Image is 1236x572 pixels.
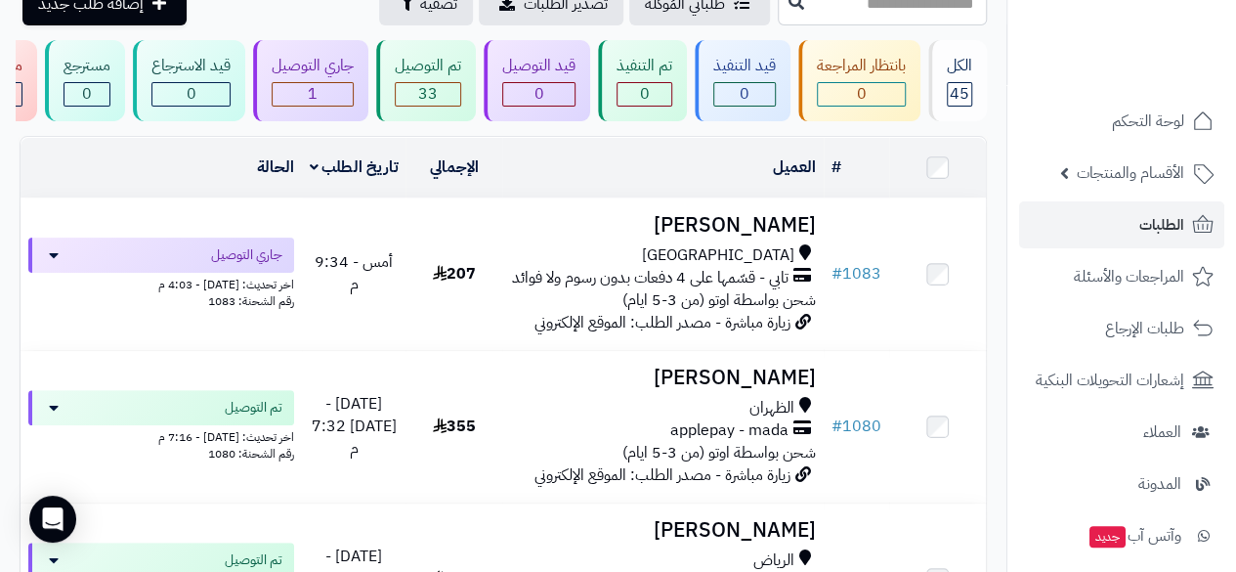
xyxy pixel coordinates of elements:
[1019,461,1224,507] a: المدونة
[1112,108,1184,135] span: لوحة التحكم
[1087,522,1181,550] span: وآتس آب
[818,83,905,106] div: 0
[249,40,372,121] a: جاري التوصيل 1
[817,55,906,77] div: بانتظار المراجعة
[773,155,816,179] a: العميل
[1019,512,1224,559] a: وآتس آبجديد
[713,55,776,77] div: قيد التنفيذ
[831,262,842,286] span: #
[1138,470,1181,498] span: المدونة
[714,83,775,106] div: 0
[433,262,476,286] span: 207
[503,83,575,106] div: 0
[640,82,650,106] span: 0
[82,82,92,106] span: 0
[857,82,867,106] span: 0
[1019,253,1224,300] a: المراجعات والأسئلة
[225,398,282,418] span: تم التوصيل
[1139,211,1184,239] span: الطلبات
[396,83,460,106] div: 33
[1074,263,1184,290] span: المراجعات والأسئلة
[29,496,76,543] div: Open Intercom Messenger
[749,397,794,419] span: الظهران
[594,40,691,121] a: تم التنفيذ 0
[622,441,816,464] span: شحن بواسطة اوتو (من 3-5 ايام)
[1019,98,1224,145] a: لوحة التحكم
[691,40,794,121] a: قيد التنفيذ 0
[512,267,788,289] span: تابي - قسّمها على 4 دفعات بدون رسوم ولا فوائد
[831,155,841,179] a: #
[1036,367,1184,394] span: إشعارات التحويلات البنكية
[433,415,476,438] span: 355
[480,40,594,121] a: قيد التوصيل 0
[312,392,397,461] span: [DATE] - [DATE] 7:32 م
[642,244,794,267] span: [GEOGRAPHIC_DATA]
[430,155,479,179] a: الإجمالي
[502,55,575,77] div: قيد التوصيل
[187,82,196,106] span: 0
[622,288,816,312] span: شحن بواسطة اوتو (من 3-5 ايام)
[617,55,672,77] div: تم التنفيذ
[670,419,788,442] span: applepay - mada
[831,415,881,438] a: #1080
[273,83,353,106] div: 1
[831,415,842,438] span: #
[257,155,294,179] a: الحالة
[510,214,816,237] h3: [PERSON_NAME]
[1105,315,1184,342] span: طلبات الإرجاع
[395,55,461,77] div: تم التوصيل
[831,262,881,286] a: #1083
[534,82,544,106] span: 0
[1143,418,1181,446] span: العملاء
[753,550,794,572] span: الرياض
[418,82,438,106] span: 33
[64,55,110,77] div: مسترجع
[534,311,790,334] span: زيارة مباشرة - مصدر الطلب: الموقع الإلكتروني
[151,55,231,77] div: قيد الاسترجاع
[208,445,294,462] span: رقم الشحنة: 1080
[64,83,109,106] div: 0
[1089,526,1126,548] span: جديد
[1019,357,1224,404] a: إشعارات التحويلات البنكية
[794,40,924,121] a: بانتظار المراجعة 0
[1019,305,1224,352] a: طلبات الإرجاع
[618,83,671,106] div: 0
[152,83,230,106] div: 0
[225,550,282,570] span: تم التوصيل
[510,367,816,389] h3: [PERSON_NAME]
[272,55,354,77] div: جاري التوصيل
[315,250,393,296] span: أمس - 9:34 م
[129,40,249,121] a: قيد الاسترجاع 0
[28,425,294,446] div: اخر تحديث: [DATE] - 7:16 م
[510,519,816,542] h3: [PERSON_NAME]
[208,292,294,310] span: رقم الشحنة: 1083
[211,245,282,265] span: جاري التوصيل
[950,82,969,106] span: 45
[308,82,318,106] span: 1
[41,40,129,121] a: مسترجع 0
[947,55,972,77] div: الكل
[1103,55,1217,96] img: logo-2.png
[1077,159,1184,187] span: الأقسام والمنتجات
[28,273,294,293] div: اخر تحديث: [DATE] - 4:03 م
[740,82,749,106] span: 0
[924,40,991,121] a: الكل45
[1019,201,1224,248] a: الطلبات
[310,155,399,179] a: تاريخ الطلب
[1019,409,1224,456] a: العملاء
[534,463,790,487] span: زيارة مباشرة - مصدر الطلب: الموقع الإلكتروني
[372,40,480,121] a: تم التوصيل 33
